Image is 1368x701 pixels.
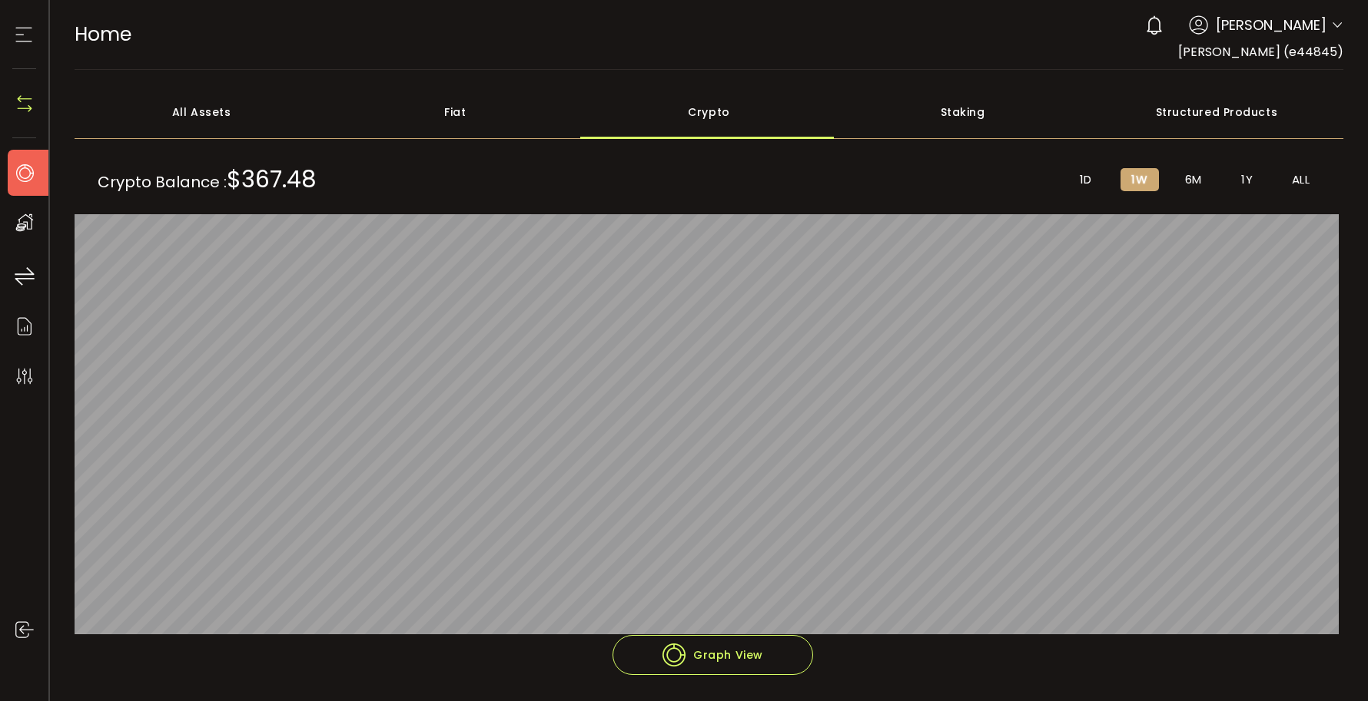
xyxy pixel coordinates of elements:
[836,85,1090,139] div: Staking
[328,85,582,139] div: Fiat
[1090,85,1343,139] div: Structured Products
[1185,173,1202,187] span: 6M
[75,85,328,139] div: All Assets
[227,163,317,196] span: $367.48
[1178,43,1343,61] span: [PERSON_NAME] (e44845)
[662,643,763,666] span: Graph View
[1185,535,1368,701] iframe: Chat Widget
[582,85,835,139] div: Crypto
[1216,15,1326,35] span: [PERSON_NAME]
[75,21,131,48] span: Home
[98,168,317,191] span: Crypto Balance :
[13,92,36,115] img: N4P5cjLOiQAAAABJRU5ErkJggg==
[1131,173,1147,187] span: 1W
[613,635,814,675] button: Graph View
[1292,173,1310,187] span: ALL
[1241,173,1253,187] span: 1Y
[1080,173,1092,187] span: 1D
